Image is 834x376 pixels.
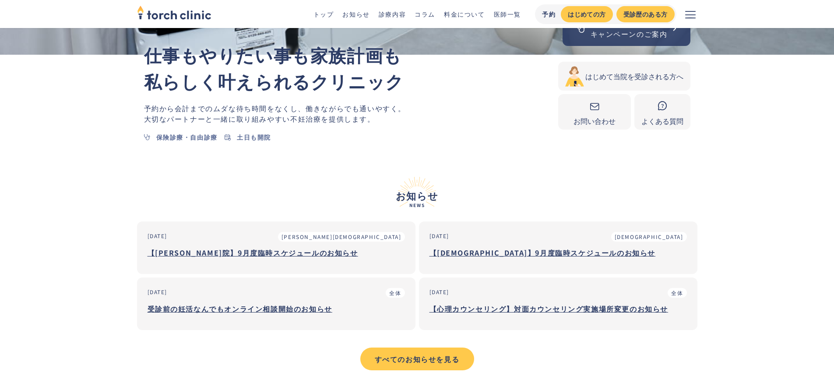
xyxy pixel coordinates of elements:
[585,71,683,81] div: はじめて当院を受診される方へ
[144,103,558,124] p: 働きながらでも通いやすく。 不妊治療を提供します。
[568,10,605,19] div: はじめての方
[616,6,675,22] a: 受診歴のある方
[623,10,668,19] div: 受診歴のある方
[494,10,521,18] a: 医師一覧
[429,246,687,259] h3: 【[DEMOGRAPHIC_DATA]】9月度臨時スケジュールのお知らせ
[575,22,587,35] img: 聴診器のアイコン
[444,10,485,18] a: 料金について
[429,232,450,240] div: [DATE]
[429,302,687,315] h3: 【心理カウンセリング】対面カウンセリング実施場所変更のお知らせ
[671,289,683,297] div: 全体
[429,288,450,296] div: [DATE]
[565,116,624,126] div: お問い合わせ
[156,133,218,142] div: 保険診療・自由診療
[360,348,474,370] a: すべてのお知らせを見る
[368,354,466,364] div: すべてのお知らせを見る
[415,10,435,18] a: コラム
[641,116,683,126] div: よくある質問
[237,133,271,142] div: 土日も開院
[137,203,697,207] span: News
[144,42,558,94] p: 仕事もやりたい事も家族計画も 私らしく叶えられるクリニック
[561,6,612,22] a: はじめての方
[137,278,415,330] a: [DATE]全体受診前の妊活なんでもオンライン相談開始のお知らせ
[148,246,405,259] h3: 【[PERSON_NAME]院】9月度臨時スケジュールのお知らせ
[137,177,697,207] h2: お知らせ
[144,113,290,124] span: 大切なパートナーと一緒に取り組みやすい
[148,288,168,296] div: [DATE]
[615,233,683,241] div: [DEMOGRAPHIC_DATA]
[137,3,211,22] img: torch clinic
[389,289,401,297] div: 全体
[379,10,406,18] a: 診療内容
[558,62,690,91] a: はじめて当院を受診される方へ
[148,302,405,315] h3: 受診前の妊活なんでもオンライン相談開始のお知らせ
[282,233,401,241] div: [PERSON_NAME][DEMOGRAPHIC_DATA]
[419,221,697,274] a: [DATE][DEMOGRAPHIC_DATA]【[DEMOGRAPHIC_DATA]】9月度臨時スケジュールのお知らせ
[542,10,556,19] div: 予約
[137,6,211,22] a: home
[313,10,334,18] a: トップ
[144,103,306,113] span: 予約から会計までのムダな待ち時間をなくし、
[558,94,631,130] a: お問い合わせ
[634,94,690,130] a: よくある質問
[563,11,690,46] a: 妊活セット 平日割引キャンペーンのご案内
[137,221,415,274] a: [DATE][PERSON_NAME][DEMOGRAPHIC_DATA]【[PERSON_NAME]院】9月度臨時スケジュールのお知らせ
[342,10,369,18] a: お知らせ
[591,18,668,39] div: 妊活セット 平日割引 キャンペーンのご案内
[148,232,168,240] div: [DATE]
[419,278,697,330] a: [DATE]全体【心理カウンセリング】対面カウンセリング実施場所変更のお知らせ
